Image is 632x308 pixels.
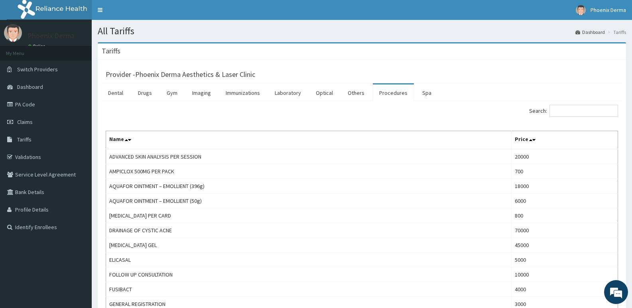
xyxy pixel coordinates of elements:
[511,267,618,282] td: 10000
[106,149,512,164] td: ADVANCED SKIN ANALYSIS PER SESSION
[17,66,58,73] span: Switch Providers
[373,84,414,101] a: Procedures
[106,282,512,297] td: FUSIBACT
[17,83,43,90] span: Dashboard
[219,84,266,101] a: Immunizations
[511,179,618,194] td: 18000
[15,40,32,60] img: d_794563401_company_1708531726252_794563401
[160,84,184,101] a: Gym
[341,84,371,101] a: Others
[309,84,339,101] a: Optical
[549,105,618,117] input: Search:
[46,100,110,181] span: We're online!
[106,194,512,208] td: AQUAFOR OINTMENT – EMOLLIENT (50g)
[106,164,512,179] td: AMPICLOX 500MG PER PACK
[4,24,22,42] img: User Image
[591,6,626,14] span: Phoenix Derma
[416,84,438,101] a: Spa
[102,84,130,101] a: Dental
[606,29,626,35] li: Tariffs
[576,5,586,15] img: User Image
[106,179,512,194] td: AQUAFOR OINTMENT – EMOLLIENT (396g)
[106,253,512,267] td: ELICASAL
[511,253,618,267] td: 5000
[511,223,618,238] td: 70000
[106,223,512,238] td: DRAINAGE OF CYSTIC ACNE
[511,164,618,179] td: 700
[106,238,512,253] td: [MEDICAL_DATA] GEL
[186,84,217,101] a: Imaging
[106,267,512,282] td: FOLLOW UP CONSULTATION
[41,45,134,55] div: Chat with us now
[511,238,618,253] td: 45000
[106,208,512,223] td: [MEDICAL_DATA] PER CARD
[17,136,32,143] span: Tariffs
[511,131,618,149] th: Price
[529,105,618,117] label: Search:
[106,131,512,149] th: Name
[17,118,33,126] span: Claims
[511,194,618,208] td: 6000
[575,29,605,35] a: Dashboard
[98,26,626,36] h1: All Tariffs
[106,71,255,78] h3: Provider - Phoenix Derma Aesthetics & Laser Clinic
[511,149,618,164] td: 20000
[131,4,150,23] div: Minimize live chat window
[28,43,47,49] a: Online
[132,84,158,101] a: Drugs
[511,208,618,223] td: 800
[511,282,618,297] td: 4000
[268,84,307,101] a: Laboratory
[102,47,120,55] h3: Tariffs
[28,32,75,39] p: Phoenix Derma
[4,218,152,245] textarea: Type your message and hit 'Enter'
